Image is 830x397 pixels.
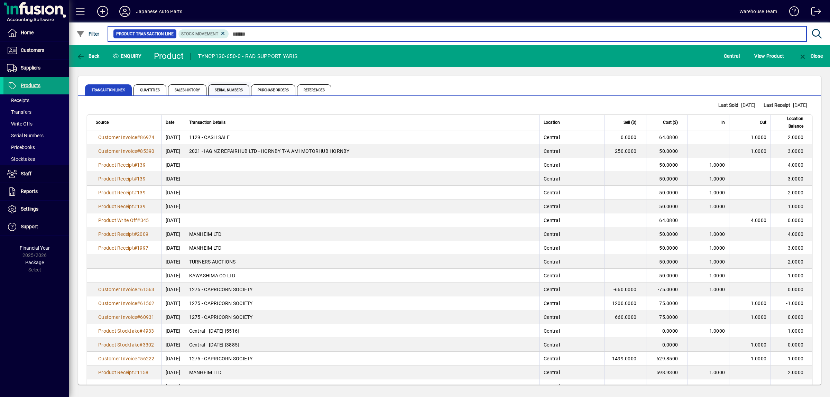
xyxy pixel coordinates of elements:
[544,119,560,126] span: Location
[799,53,823,59] span: Close
[154,50,184,62] div: Product
[544,356,560,361] span: Central
[96,327,157,335] a: Product Stocktake#4933
[764,102,793,109] span: Last Receipt
[98,287,137,292] span: Customer Invoice
[721,119,725,126] span: In
[140,135,154,140] span: 86974
[96,147,157,155] a: Customer Invoice#85390
[98,314,137,320] span: Customer Invoice
[605,310,646,324] td: 660.0000
[98,148,137,154] span: Customer Invoice
[137,190,146,195] span: 139
[544,204,560,209] span: Central
[544,370,560,375] span: Central
[739,6,777,17] div: Warehouse Team
[98,204,134,209] span: Product Receipt
[98,218,137,223] span: Product Write Off
[609,119,643,126] div: Sell ($)
[3,218,69,236] a: Support
[139,328,142,334] span: #
[646,338,688,352] td: 0.0000
[605,130,646,144] td: 0.0000
[544,342,560,348] span: Central
[137,135,140,140] span: #
[69,50,107,62] app-page-header-button: Back
[98,231,134,237] span: Product Receipt
[168,84,206,95] span: Sales History
[646,296,688,310] td: 75.0000
[771,324,812,338] td: 1.0000
[185,241,539,255] td: MANHEIM LTD
[709,384,725,389] span: 1.0000
[21,65,40,71] span: Suppliers
[544,287,560,292] span: Central
[75,28,101,40] button: Filter
[646,172,688,186] td: 50.0000
[771,255,812,269] td: 2.0000
[198,51,297,62] div: TYNCP130-650-0 - RAD SUPPORT YARIS
[7,109,31,115] span: Transfers
[646,269,688,283] td: 50.0000
[137,314,140,320] span: #
[161,310,185,324] td: [DATE]
[646,310,688,324] td: 75.0000
[140,356,154,361] span: 56222
[185,296,539,310] td: 1275 - CAPRICORN SOCIETY
[646,158,688,172] td: 50.0000
[771,186,812,200] td: 2.0000
[646,200,688,213] td: 50.0000
[96,133,157,141] a: Customer Invoice#86974
[709,328,725,334] span: 1.0000
[185,255,539,269] td: TURNERS AUCTIONS
[114,5,136,18] button: Profile
[624,119,636,126] span: Sell ($)
[96,119,109,126] span: Source
[96,216,151,224] a: Product Write Off#345
[96,119,157,126] div: Source
[724,50,740,62] span: Central
[137,204,146,209] span: 139
[140,301,154,306] span: 61562
[96,230,151,238] a: Product Receipt#2009
[3,165,69,183] a: Staff
[140,148,154,154] span: 85390
[161,172,185,186] td: [DATE]
[21,224,38,229] span: Support
[161,379,185,393] td: [DATE]
[806,1,821,24] a: Logout
[3,201,69,218] a: Settings
[98,370,134,375] span: Product Receipt
[709,370,725,375] span: 1.0000
[751,356,767,361] span: 1.0000
[98,328,139,334] span: Product Stocktake
[96,161,148,169] a: Product Receipt#139
[161,338,185,352] td: [DATE]
[185,144,539,158] td: 2021 - IAG NZ REPAIRHUB LTD - HORNBY T/A AMI MOTORHUB HORNBY
[751,314,767,320] span: 1.0000
[544,190,560,195] span: Central
[544,384,560,389] span: Central
[544,176,560,182] span: Central
[3,118,69,130] a: Write Offs
[709,259,725,265] span: 1.0000
[651,119,684,126] div: Cost ($)
[137,245,148,251] span: 1997
[646,379,688,393] td: 650.0000
[143,328,154,334] span: 4933
[92,5,114,18] button: Add
[76,53,100,59] span: Back
[3,94,69,106] a: Receipts
[760,119,766,126] span: Out
[771,144,812,158] td: 3.0000
[544,245,560,251] span: Central
[21,188,38,194] span: Reports
[646,324,688,338] td: 0.0000
[134,231,137,237] span: #
[161,227,185,241] td: [DATE]
[137,356,140,361] span: #
[21,47,44,53] span: Customers
[96,189,148,196] a: Product Receipt#139
[544,148,560,154] span: Central
[3,59,69,77] a: Suppliers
